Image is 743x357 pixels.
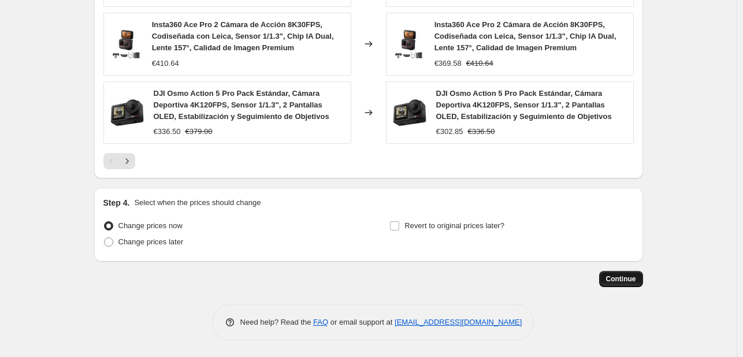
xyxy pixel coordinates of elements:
img: 71Jy6fzLtsL_80x.jpg [110,95,144,130]
div: €336.50 [154,126,181,137]
span: Insta360 Ace Pro 2 Cámara de Acción 8K30FPS, Codiseñada con Leica, Sensor 1/1.3", Chip IA Dual, L... [434,20,616,52]
span: Need help? Read the [240,318,314,326]
img: 61NUBBqg8cL_80x.jpg [392,27,425,61]
nav: Pagination [103,153,135,169]
strike: €336.50 [468,126,495,137]
span: Change prices now [118,221,183,230]
button: Continue [599,271,643,287]
strike: €379.00 [185,126,213,137]
a: FAQ [313,318,328,326]
button: Next [119,153,135,169]
span: Change prices later [118,237,184,246]
strike: €410.64 [466,58,493,69]
span: Continue [606,274,636,284]
div: €410.64 [152,58,179,69]
span: DJI Osmo Action 5 Pro Pack Estándar, Cámara Deportiva 4K120FPS, Sensor 1/1.3", 2 Pantallas OLED, ... [154,89,329,121]
span: DJI Osmo Action 5 Pro Pack Estándar, Cámara Deportiva 4K120FPS, Sensor 1/1.3", 2 Pantallas OLED, ... [436,89,612,121]
span: Insta360 Ace Pro 2 Cámara de Acción 8K30FPS, Codiseñada con Leica, Sensor 1/1.3", Chip IA Dual, L... [152,20,334,52]
p: Select when the prices should change [134,197,261,209]
img: 71Jy6fzLtsL_80x.jpg [392,95,427,130]
a: [EMAIL_ADDRESS][DOMAIN_NAME] [395,318,522,326]
span: Revert to original prices later? [404,221,504,230]
span: or email support at [328,318,395,326]
img: 61NUBBqg8cL_80x.jpg [110,27,143,61]
div: €302.85 [436,126,463,137]
h2: Step 4. [103,197,130,209]
div: €369.58 [434,58,462,69]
